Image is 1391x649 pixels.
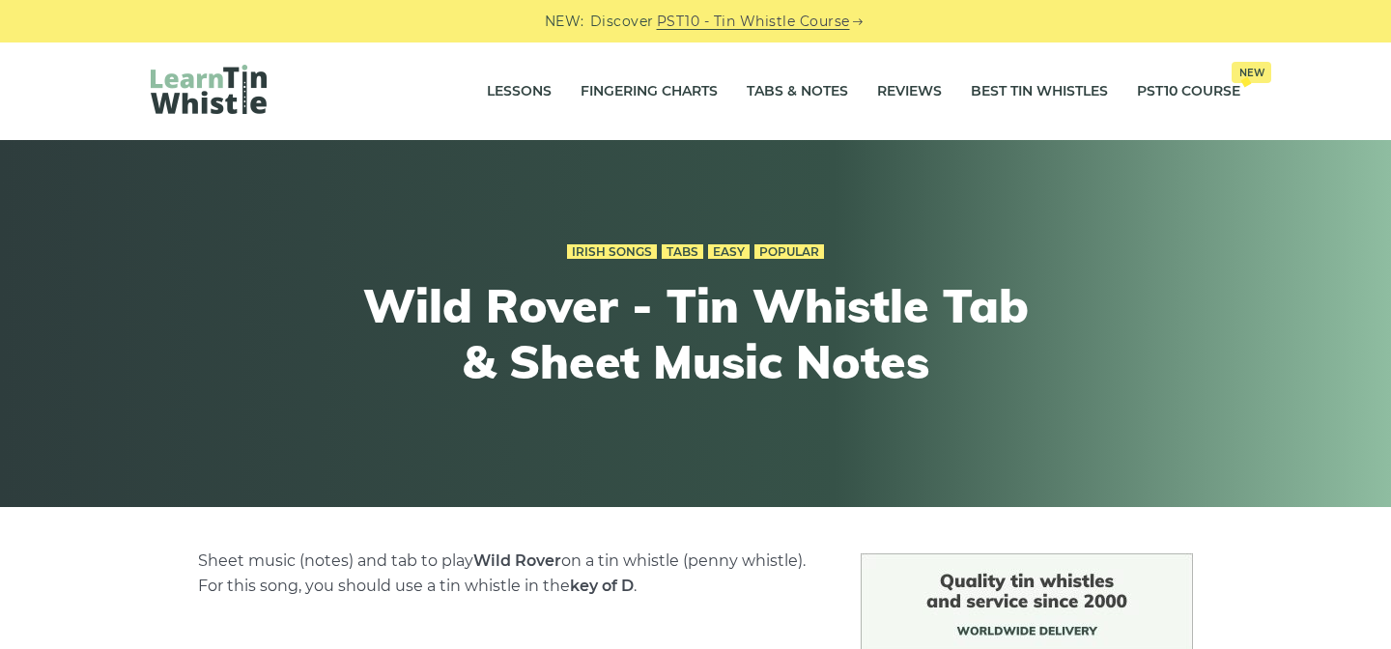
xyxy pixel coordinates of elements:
[198,549,814,599] p: Sheet music (notes) and tab to play on a tin whistle (penny whistle). For this song, you should u...
[151,65,267,114] img: LearnTinWhistle.com
[473,551,561,570] strong: Wild Rover
[567,244,657,260] a: Irish Songs
[754,244,824,260] a: Popular
[747,68,848,116] a: Tabs & Notes
[340,278,1051,389] h1: Wild Rover - Tin Whistle Tab & Sheet Music Notes
[570,577,634,595] strong: key of D
[971,68,1108,116] a: Best Tin Whistles
[662,244,703,260] a: Tabs
[487,68,552,116] a: Lessons
[877,68,942,116] a: Reviews
[581,68,718,116] a: Fingering Charts
[708,244,750,260] a: Easy
[1137,68,1240,116] a: PST10 CourseNew
[1232,62,1271,83] span: New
